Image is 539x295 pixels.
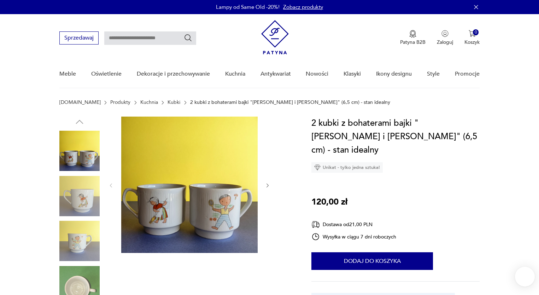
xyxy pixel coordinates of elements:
[216,4,280,11] p: Lampy od Same Old -20%!
[59,60,76,88] a: Meble
[261,20,289,54] img: Patyna - sklep z meblami i dekoracjami vintage
[311,220,396,229] div: Dostawa od 21,00 PLN
[121,117,258,253] img: Zdjęcie produktu 2 kubki z bohaterami bajki "Jacek i Agatka" (6,5 cm) - stan idealny
[306,60,328,88] a: Nowości
[437,39,453,46] p: Zaloguj
[437,30,453,46] button: Zaloguj
[59,176,100,216] img: Zdjęcie produktu 2 kubki z bohaterami bajki "Jacek i Agatka" (6,5 cm) - stan idealny
[311,220,320,229] img: Ikona dostawy
[225,60,245,88] a: Kuchnia
[59,36,99,41] a: Sprzedawaj
[311,162,383,173] div: Unikat - tylko jedna sztuka!
[427,60,440,88] a: Style
[464,39,480,46] p: Koszyk
[184,34,192,42] button: Szukaj
[190,100,390,105] p: 2 kubki z bohaterami bajki "[PERSON_NAME] i [PERSON_NAME]" (6,5 cm) - stan idealny
[137,60,210,88] a: Dekoracje i przechowywanie
[409,30,416,38] img: Ikona medalu
[311,117,480,157] h1: 2 kubki z bohaterami bajki "[PERSON_NAME] i [PERSON_NAME]" (6,5 cm) - stan idealny
[515,267,535,287] iframe: Smartsupp widget button
[59,131,100,171] img: Zdjęcie produktu 2 kubki z bohaterami bajki "Jacek i Agatka" (6,5 cm) - stan idealny
[455,60,480,88] a: Promocje
[59,31,99,45] button: Sprzedawaj
[59,221,100,261] img: Zdjęcie produktu 2 kubki z bohaterami bajki "Jacek i Agatka" (6,5 cm) - stan idealny
[473,29,479,35] div: 0
[260,60,291,88] a: Antykwariat
[91,60,122,88] a: Oświetlenie
[344,60,361,88] a: Klasyki
[400,39,426,46] p: Patyna B2B
[400,30,426,46] button: Patyna B2B
[168,100,180,105] a: Kubki
[469,30,476,37] img: Ikona koszyka
[311,252,433,270] button: Dodaj do koszyka
[140,100,158,105] a: Kuchnia
[400,30,426,46] a: Ikona medaluPatyna B2B
[464,30,480,46] button: 0Koszyk
[110,100,130,105] a: Produkty
[376,60,412,88] a: Ikony designu
[311,195,347,209] p: 120,00 zł
[441,30,449,37] img: Ikonka użytkownika
[59,100,101,105] a: [DOMAIN_NAME]
[311,232,396,241] div: Wysyłka w ciągu 7 dni roboczych
[314,164,321,171] img: Ikona diamentu
[283,4,323,11] a: Zobacz produkty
